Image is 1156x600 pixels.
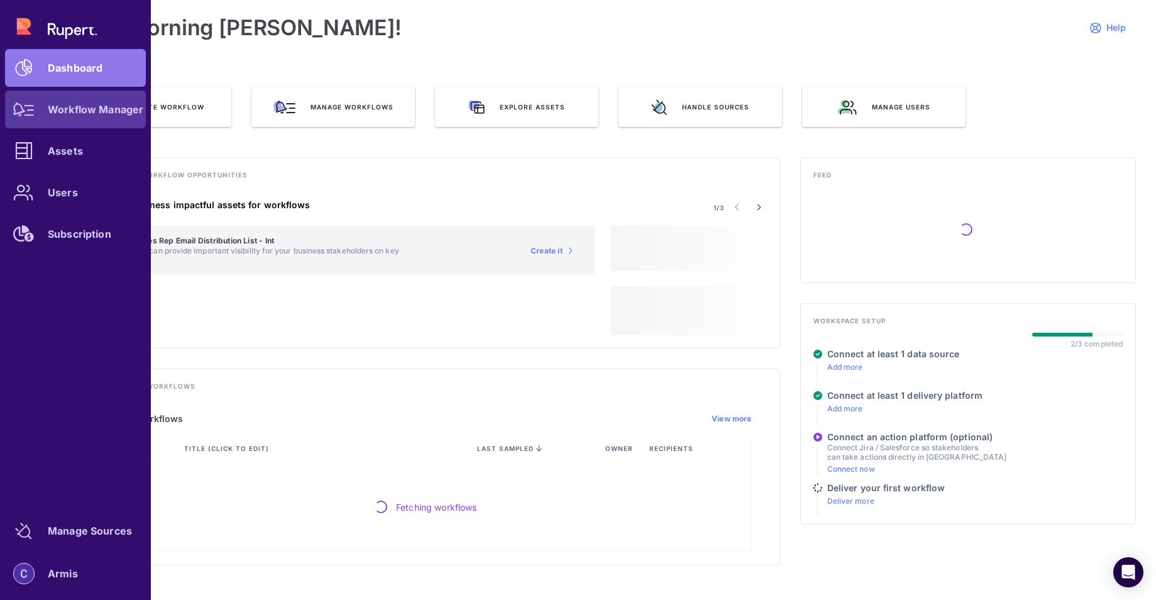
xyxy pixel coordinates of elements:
span: 1/3 [713,203,724,212]
h3: QUICK ACTIONS [68,70,1136,87]
span: last sampled [477,445,534,452]
h4: Connect an action platform (optional) [827,431,1006,443]
div: Workflow Manager [48,106,143,113]
a: Subscription [5,215,146,253]
span: Title (click to edit) [184,444,272,453]
h1: Good morning [PERSON_NAME]! [68,15,402,40]
span: Explore assets [500,103,565,111]
a: Add more [827,404,863,413]
a: Connect now [827,464,875,474]
div: 2/3 completed [1071,339,1123,348]
h4: Connect at least 1 data source [827,348,960,360]
a: Assets [5,132,146,170]
a: Workflow Manager [5,91,146,128]
h4: Deliver your first workflow [827,482,945,494]
a: Users [5,174,146,211]
span: Manage users [872,103,930,111]
p: This asset can provide important visibility for your business stakeholders on key metrics [111,246,420,265]
img: account-photo [14,564,34,584]
a: Deliver more [827,496,874,506]
span: Help [1106,22,1126,33]
h4: Connect at least 1 delivery platform [827,390,983,401]
div: Users [48,189,78,196]
h4: Workspace setup [813,316,1123,333]
span: Create Workflow [129,103,204,111]
div: Assets [48,147,83,155]
span: Create it [531,246,563,256]
a: Manage Sources [5,512,146,550]
div: Manage Sources [48,527,132,535]
h4: Discover new workflow opportunities [81,170,767,187]
span: Fetching workflows [396,501,477,514]
span: Owner [605,444,636,453]
div: Armis [48,570,78,577]
span: Recipients [649,444,696,453]
span: Manage workflows [311,103,394,111]
h4: Track existing workflows [81,382,767,398]
div: Subscription [48,230,111,238]
div: Open Intercom Messenger [1113,557,1143,587]
h4: Feed [813,170,1123,187]
p: Connect Jira / Salesforce so stakeholders can take actions directly in [GEOGRAPHIC_DATA] [827,443,1006,462]
span: Handle sources [682,103,749,111]
h4: Suggested business impactful assets for workflows [81,199,595,211]
h5: Table: Sales Rep Email Distribution List - Int [111,236,420,246]
a: View more [712,414,752,424]
a: Add more [827,362,863,372]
